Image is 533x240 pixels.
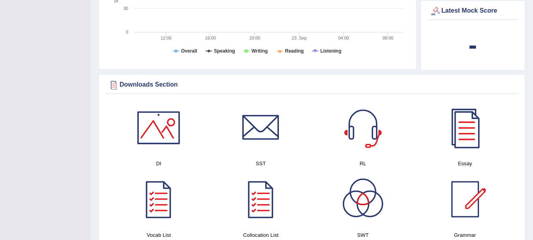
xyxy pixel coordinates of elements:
[161,36,172,40] text: 12:00
[320,48,341,54] tspan: Listening
[112,231,206,239] h4: Vocab List
[418,159,512,168] h4: Essay
[469,30,477,59] b: -
[126,30,128,34] text: 0
[249,36,260,40] text: 20:00
[214,159,308,168] h4: SST
[316,159,410,168] h4: RL
[214,231,308,239] h4: Collocation List
[112,159,206,168] h4: DI
[214,48,235,54] tspan: Speaking
[338,36,349,40] text: 04:00
[430,5,516,17] div: Latest Mock Score
[285,48,304,54] tspan: Reading
[181,48,197,54] tspan: Overall
[205,36,216,40] text: 16:00
[418,231,512,239] h4: Grammar
[108,79,516,91] div: Downloads Section
[383,36,394,40] text: 08:00
[316,231,410,239] h4: SWT
[292,36,307,40] tspan: 23. Sep
[123,6,128,11] text: 30
[251,48,267,54] tspan: Writing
